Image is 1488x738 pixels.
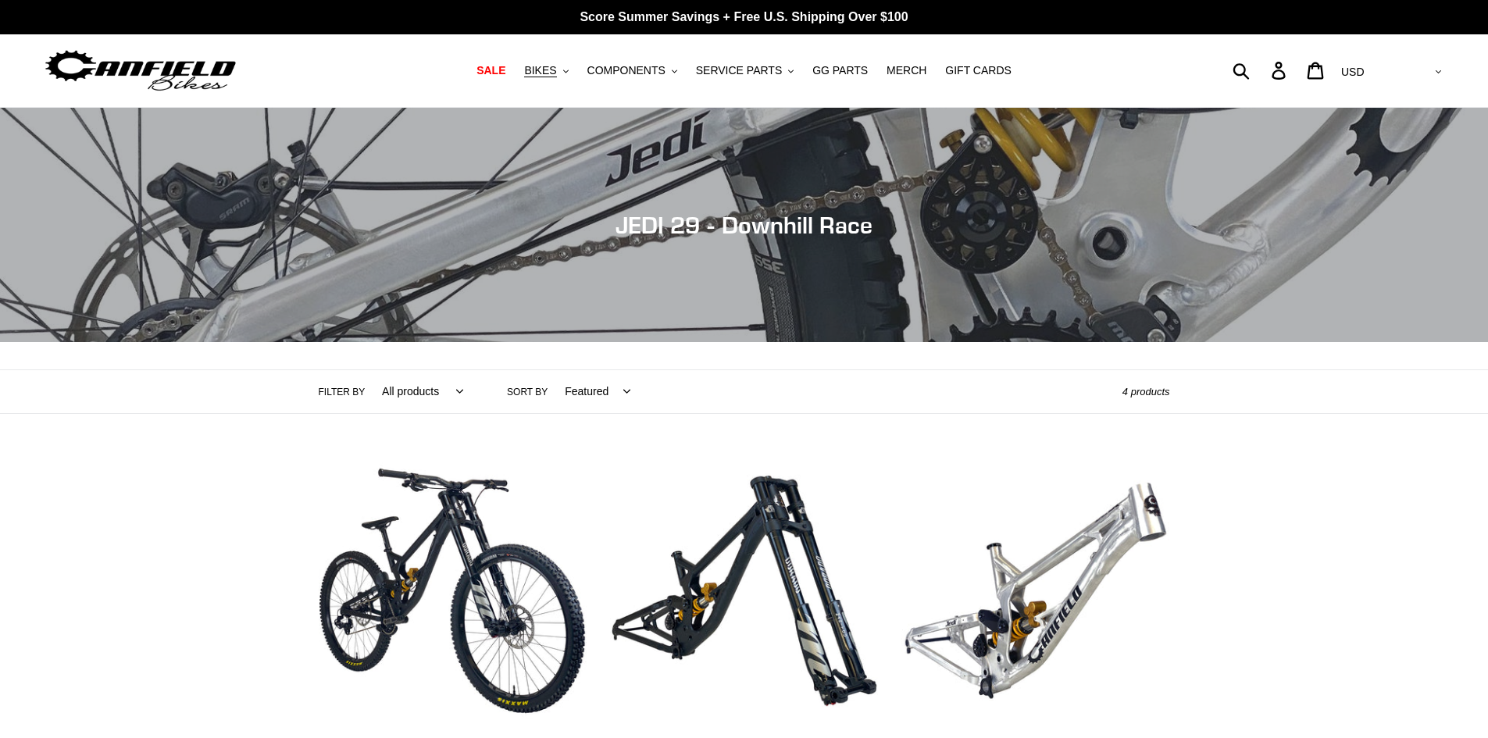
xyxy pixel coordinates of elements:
a: SALE [469,60,513,81]
span: SERVICE PARTS [696,64,782,77]
img: Canfield Bikes [43,46,238,95]
button: COMPONENTS [580,60,685,81]
span: COMPONENTS [587,64,665,77]
span: 4 products [1122,386,1170,398]
label: Filter by [319,385,366,399]
label: Sort by [507,385,548,399]
span: MERCH [887,64,926,77]
span: SALE [476,64,505,77]
a: MERCH [879,60,934,81]
a: GG PARTS [805,60,876,81]
span: JEDI 29 - Downhill Race [616,211,872,239]
input: Search [1241,53,1281,87]
button: SERVICE PARTS [688,60,801,81]
span: GIFT CARDS [945,64,1012,77]
button: BIKES [516,60,576,81]
span: BIKES [524,64,556,77]
a: GIFT CARDS [937,60,1019,81]
span: GG PARTS [812,64,868,77]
